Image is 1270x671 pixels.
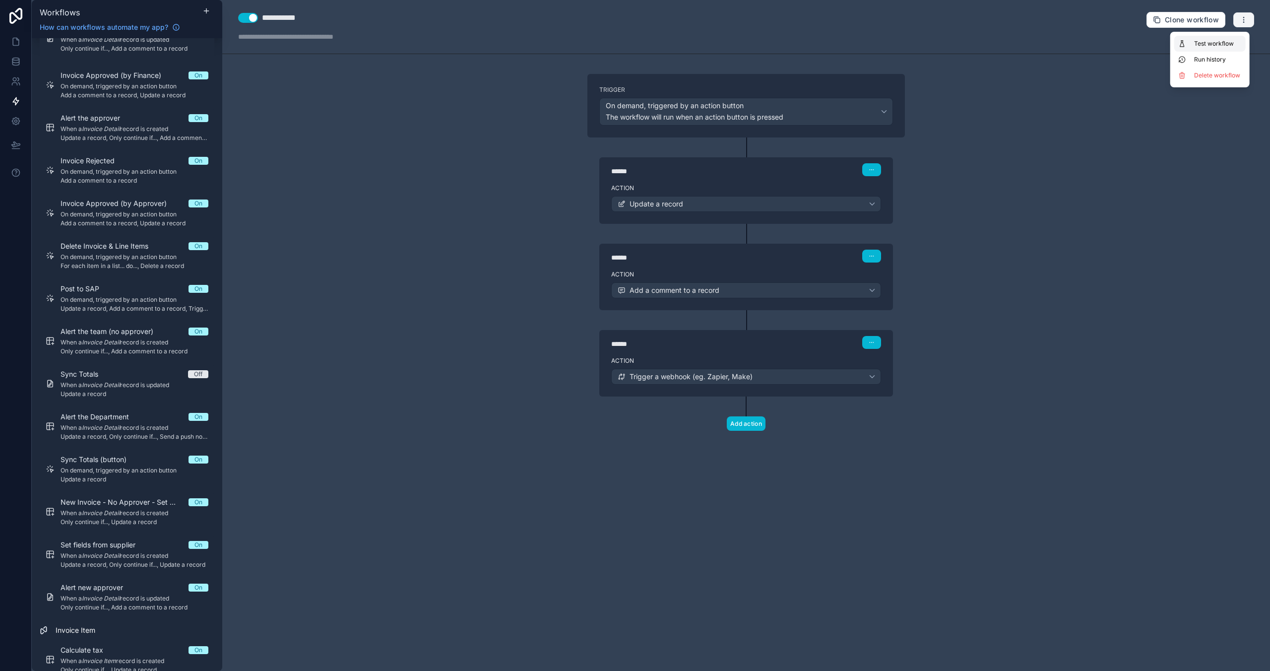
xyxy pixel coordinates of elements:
[36,22,184,32] a: How can workflows automate my app?
[1146,12,1225,28] button: Clone workflow
[611,357,881,365] label: Action
[1174,36,1246,52] button: Test workflow
[630,372,753,381] span: Trigger a webhook (eg. Zapier, Make)
[727,416,765,431] button: Add action
[1174,52,1246,67] button: Run history
[630,286,719,295] span: Add a comment to a record
[1194,40,1242,48] span: Test workflow
[611,270,881,278] label: Action
[1194,71,1242,79] span: Delete workflow
[606,113,783,121] span: The workflow will run when an action button is pressed
[630,200,683,208] span: Update a record
[1174,67,1246,83] button: Delete workflow
[599,98,893,126] button: On demand, triggered by an action buttonThe workflow will run when an action button is pressed
[40,7,80,17] span: Workflows
[611,282,881,298] button: Add a comment to a record
[606,101,744,110] span: On demand, triggered by an action button
[611,184,881,192] label: Action
[599,86,893,94] label: Trigger
[40,22,168,32] span: How can workflows automate my app?
[611,196,881,212] button: Update a record
[611,369,881,385] button: Trigger a webhook (eg. Zapier, Make)
[1194,56,1242,64] span: Run history
[1165,15,1219,24] span: Clone workflow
